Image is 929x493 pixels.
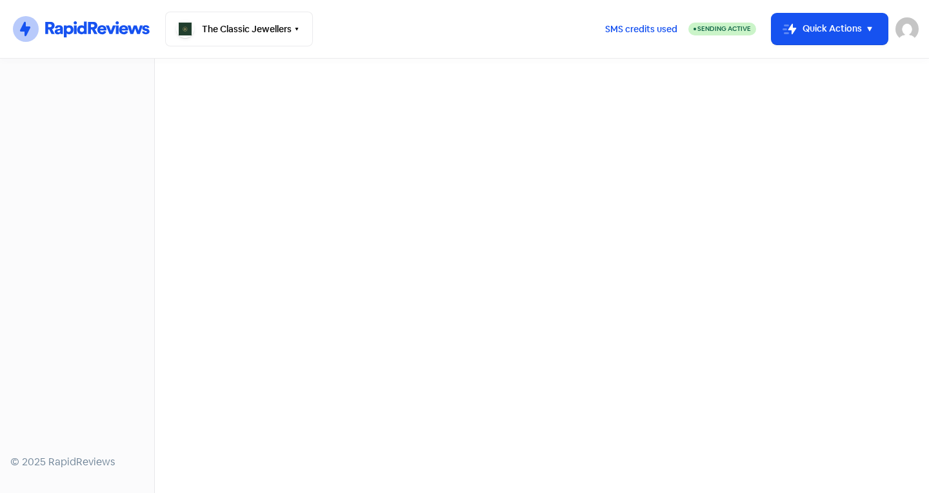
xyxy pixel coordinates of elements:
[688,21,756,37] a: Sending Active
[605,23,677,36] span: SMS credits used
[594,21,688,35] a: SMS credits used
[895,17,919,41] img: User
[772,14,888,44] button: Quick Actions
[165,12,313,46] button: The Classic Jewellers
[697,24,751,33] span: Sending Active
[10,454,144,470] div: © 2025 RapidReviews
